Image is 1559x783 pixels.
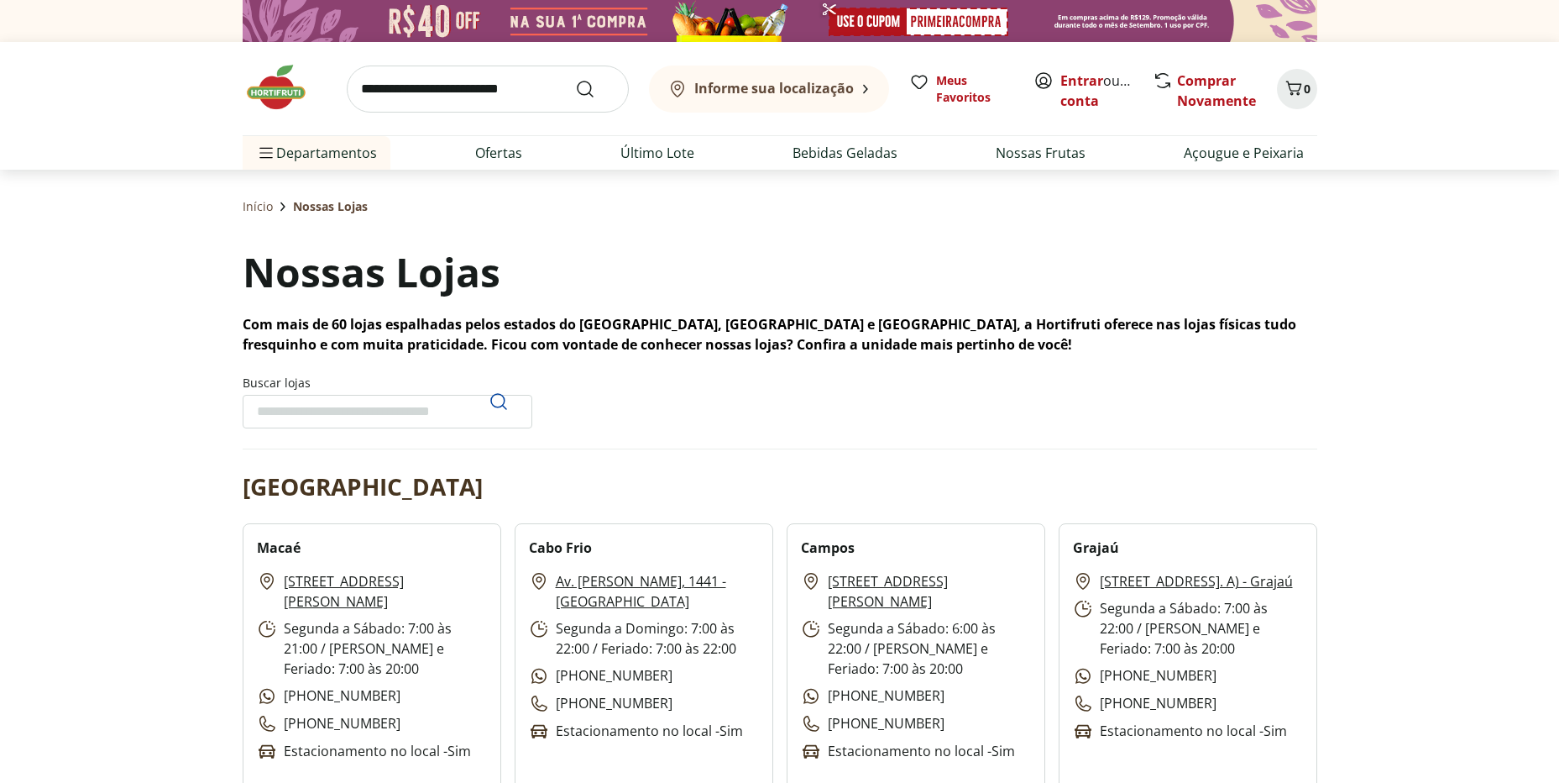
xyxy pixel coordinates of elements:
p: Segunda a Sábado: 7:00 às 22:00 / [PERSON_NAME] e Feriado: 7:00 às 20:00 [1073,598,1303,659]
a: Entrar [1060,71,1103,90]
p: Segunda a Sábado: 6:00 às 22:00 / [PERSON_NAME] e Feriado: 7:00 às 20:00 [801,618,1031,679]
p: Segunda a Domingo: 7:00 às 22:00 / Feriado: 7:00 às 22:00 [529,618,759,659]
a: [STREET_ADDRESS][PERSON_NAME] [284,571,487,612]
span: 0 [1304,81,1311,97]
label: Buscar lojas [243,375,532,428]
button: Menu [256,133,276,173]
p: [PHONE_NUMBER] [529,693,672,714]
button: Submit Search [575,79,615,99]
h2: [GEOGRAPHIC_DATA] [243,470,483,503]
p: [PHONE_NUMBER] [801,713,944,734]
input: search [347,66,629,113]
a: Último Lote [620,143,694,163]
h1: Nossas Lojas [243,244,500,301]
a: Açougue e Peixaria [1184,143,1304,163]
a: Av. [PERSON_NAME], 1441 - [GEOGRAPHIC_DATA] [556,571,759,612]
a: Meus Favoritos [909,72,1013,106]
button: Carrinho [1277,69,1317,109]
button: Informe sua localização [649,66,889,113]
p: [PHONE_NUMBER] [257,686,400,707]
span: Meus Favoritos [936,72,1013,106]
h2: Macaé [257,538,301,558]
a: Início [243,198,273,215]
p: [PHONE_NUMBER] [801,686,944,707]
p: Estacionamento no local - Sim [801,741,1015,762]
h2: Campos [801,538,855,558]
a: Comprar Novamente [1177,71,1256,110]
p: Segunda a Sábado: 7:00 às 21:00 / [PERSON_NAME] e Feriado: 7:00 às 20:00 [257,618,487,679]
a: [STREET_ADDRESS]. A) - Grajaú [1100,571,1293,591]
span: Departamentos [256,133,377,173]
a: Ofertas [475,143,522,163]
p: [PHONE_NUMBER] [529,665,672,686]
p: Com mais de 60 lojas espalhadas pelos estados do [GEOGRAPHIC_DATA], [GEOGRAPHIC_DATA] e [GEOGRAPH... [243,314,1317,355]
p: [PHONE_NUMBER] [1073,693,1216,714]
p: Estacionamento no local - Sim [529,721,743,742]
input: Buscar lojasPesquisar [243,395,532,428]
a: Criar conta [1060,71,1153,110]
p: [PHONE_NUMBER] [257,713,400,734]
h2: Grajaú [1073,538,1119,558]
span: Nossas Lojas [293,198,368,215]
button: Pesquisar [479,381,519,422]
span: ou [1060,71,1135,111]
b: Informe sua localização [694,79,854,97]
h2: Cabo Frio [529,538,592,558]
img: Hortifruti [243,62,327,113]
a: Nossas Frutas [996,143,1086,163]
a: Bebidas Geladas [793,143,897,163]
p: [PHONE_NUMBER] [1073,665,1216,686]
a: [STREET_ADDRESS][PERSON_NAME] [828,571,1031,612]
p: Estacionamento no local - Sim [257,741,471,762]
p: Estacionamento no local - Sim [1073,721,1287,742]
